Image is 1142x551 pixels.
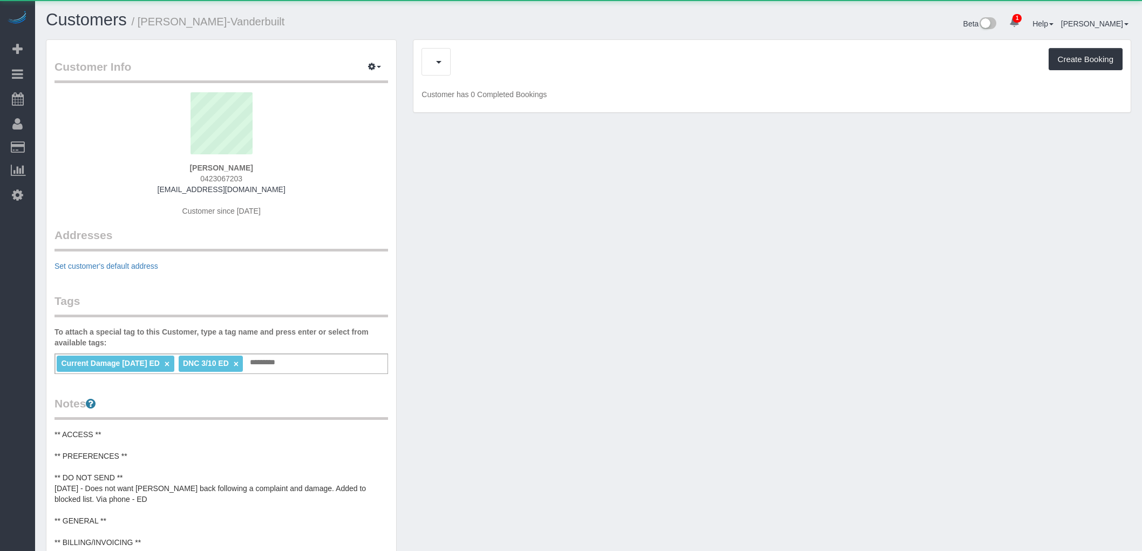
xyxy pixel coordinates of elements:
small: / [PERSON_NAME]-Vanderbuilt [132,16,285,28]
legend: Tags [55,293,388,317]
a: × [234,359,239,369]
a: Set customer's default address [55,262,158,270]
a: [EMAIL_ADDRESS][DOMAIN_NAME] [158,185,285,194]
legend: Customer Info [55,59,388,83]
a: [PERSON_NAME] [1061,19,1129,28]
a: Help [1032,19,1053,28]
a: Beta [963,19,997,28]
img: Automaid Logo [6,11,28,26]
img: New interface [978,17,996,31]
a: × [165,359,169,369]
span: Current Damage [DATE] ED [61,359,160,368]
button: Create Booking [1049,48,1123,71]
strong: [PERSON_NAME] [189,164,253,172]
pre: ** ACCESS ** ** PREFERENCES ** ** DO NOT SEND ** [DATE] - Does not want [PERSON_NAME] back follow... [55,429,388,548]
span: 1 [1012,14,1022,23]
a: 1 [1004,11,1025,35]
label: To attach a special tag to this Customer, type a tag name and press enter or select from availabl... [55,326,388,348]
legend: Notes [55,396,388,420]
span: 0423067203 [200,174,242,183]
p: Customer has 0 Completed Bookings [422,89,1123,100]
span: Customer since [DATE] [182,207,261,215]
a: Customers [46,10,127,29]
span: DNC 3/10 ED [183,359,229,368]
